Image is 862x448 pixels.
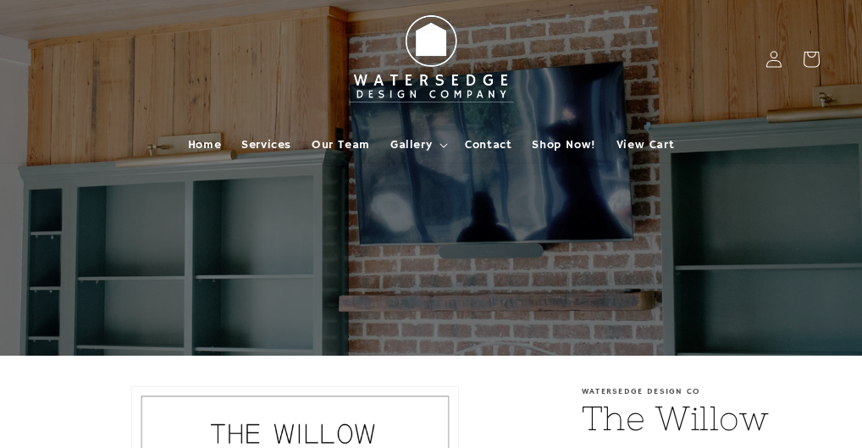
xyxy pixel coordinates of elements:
[301,127,380,163] a: Our Team
[338,7,524,112] img: Watersedge Design Co
[241,137,291,152] span: Services
[522,127,605,163] a: Shop Now!
[390,137,432,152] span: Gallery
[455,127,522,163] a: Contact
[188,137,221,152] span: Home
[231,127,301,163] a: Services
[582,396,820,440] h1: The Willow
[380,127,455,163] summary: Gallery
[582,386,820,396] p: Watersedge Design Co
[312,137,370,152] span: Our Team
[616,137,674,152] span: View Cart
[178,127,231,163] a: Home
[532,137,595,152] span: Shop Now!
[465,137,511,152] span: Contact
[606,127,684,163] a: View Cart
